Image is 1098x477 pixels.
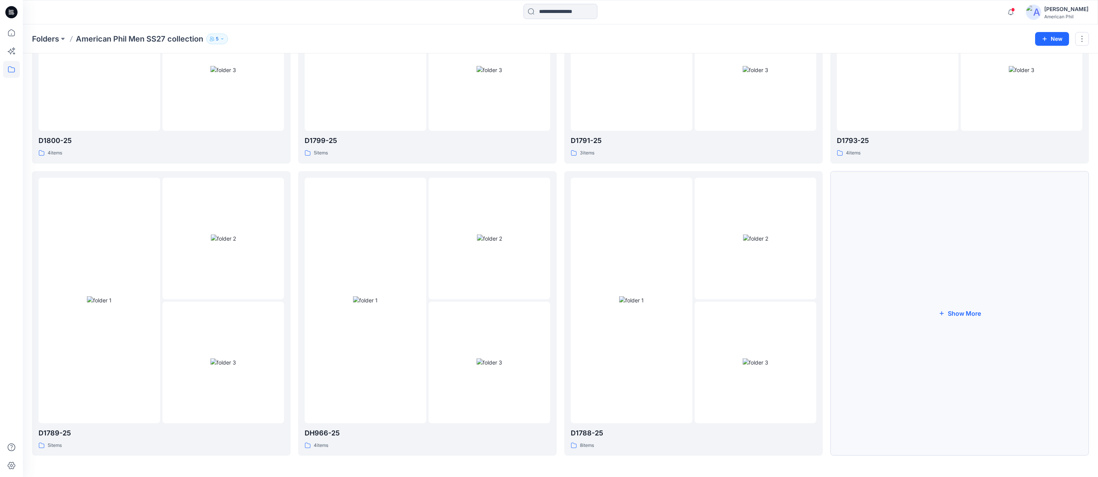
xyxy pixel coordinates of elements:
div: American Phil [1044,14,1088,19]
p: 4 items [314,442,328,450]
p: 8 items [580,442,594,450]
img: folder 3 [210,358,236,366]
button: 5 [206,34,228,44]
p: D1793-25 [837,135,1082,146]
img: folder 3 [477,66,502,74]
p: 5 items [314,149,328,157]
img: folder 2 [477,234,502,243]
p: D1791-25 [571,135,816,146]
button: New [1035,32,1069,46]
img: folder 1 [619,296,644,304]
p: 4 items [48,149,62,157]
p: American Phil Men SS27 collection [76,34,203,44]
img: avatar [1026,5,1041,20]
a: folder 1folder 2folder 3DH966-254items [298,171,557,456]
img: folder 2 [211,234,236,243]
img: folder 3 [210,66,236,74]
img: folder 1 [87,296,112,304]
p: 5 items [48,442,62,450]
p: D1788-25 [571,428,816,438]
img: folder 1 [353,296,378,304]
button: Show More [830,171,1089,456]
p: D1799-25 [305,135,550,146]
img: folder 3 [477,358,502,366]
img: folder 3 [743,358,768,366]
a: Folders [32,34,59,44]
img: folder 2 [743,234,768,243]
div: [PERSON_NAME] [1044,5,1088,14]
p: 4 items [846,149,860,157]
p: DH966-25 [305,428,550,438]
p: 3 items [580,149,594,157]
p: 5 [216,35,218,43]
img: folder 3 [1009,66,1034,74]
img: folder 3 [743,66,768,74]
a: folder 1folder 2folder 3D1789-255items [32,171,291,456]
p: D1789-25 [39,428,284,438]
a: folder 1folder 2folder 3D1788-258items [564,171,823,456]
p: D1800-25 [39,135,284,146]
